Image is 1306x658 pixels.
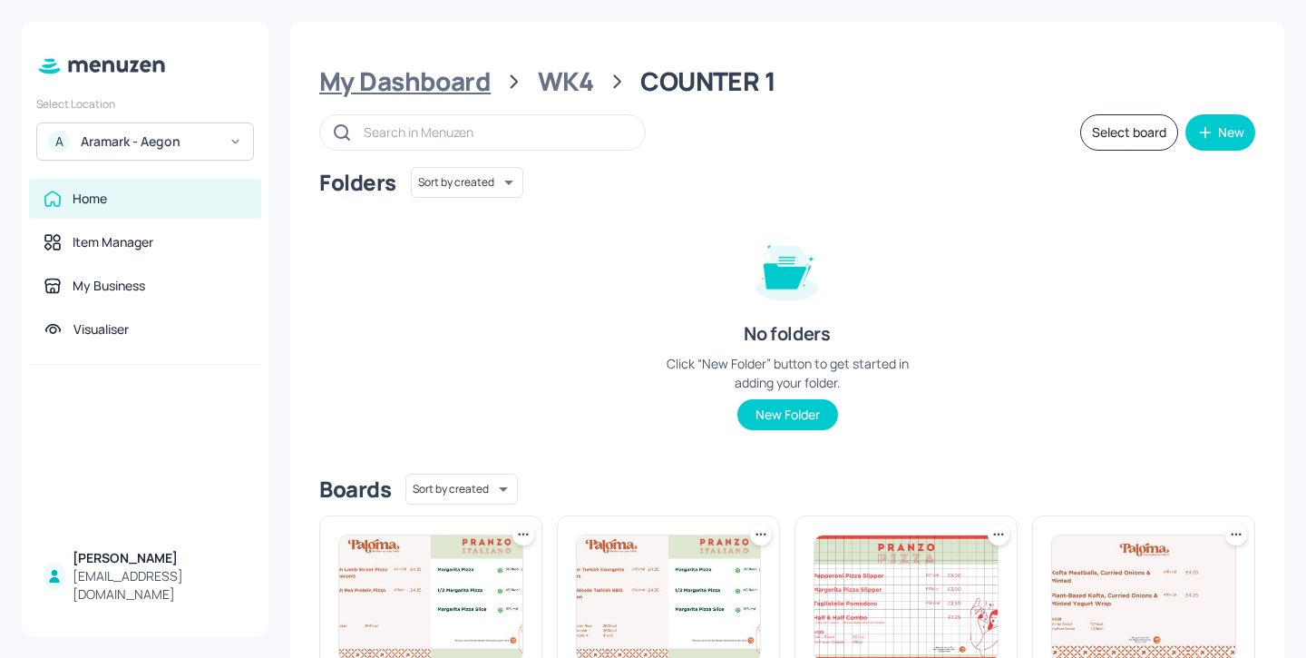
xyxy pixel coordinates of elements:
div: Select Location [36,96,254,112]
div: New [1218,126,1244,139]
div: A [48,131,70,152]
div: Sort by created [411,164,523,201]
div: [PERSON_NAME] [73,549,247,567]
div: My Dashboard [319,65,491,98]
div: No folders [744,321,830,347]
div: Aramark - Aegon [81,133,218,151]
div: [EMAIL_ADDRESS][DOMAIN_NAME] [73,567,247,604]
div: My Business [73,277,145,295]
input: Search in Menuzen [364,119,627,145]
div: Folders [319,168,396,197]
button: New [1185,114,1255,151]
div: Sort by created [405,471,518,507]
div: Click “New Folder” button to get started in adding your folder. [651,354,923,392]
img: folder-empty [742,223,833,314]
div: Visualiser [73,320,129,339]
div: COUNTER 1 [640,65,775,98]
div: Item Manager [73,233,153,251]
button: New Folder [737,399,838,430]
div: WK4 [538,65,594,98]
button: Select board [1080,114,1178,151]
div: Boards [319,475,391,504]
div: Home [73,190,107,208]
